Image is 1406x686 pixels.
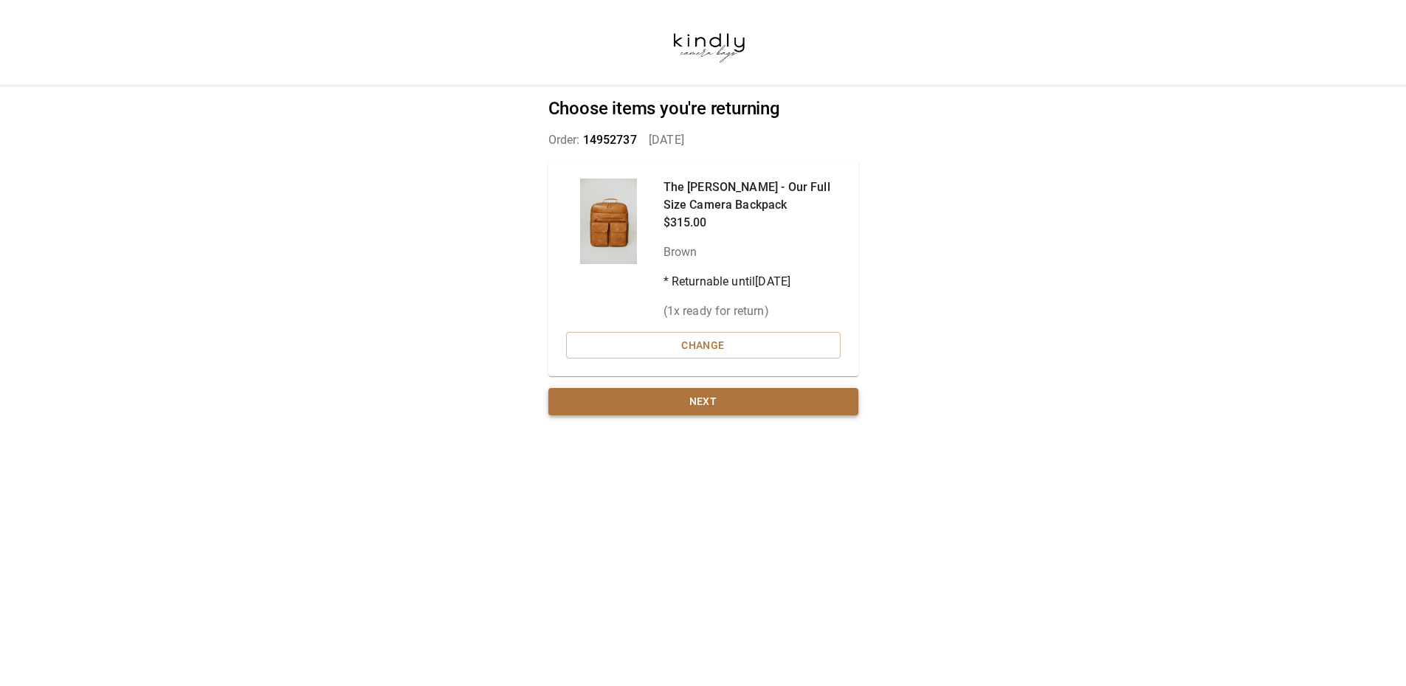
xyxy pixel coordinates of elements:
[566,332,841,359] button: Change
[664,179,841,214] p: The [PERSON_NAME] - Our Full Size Camera Backpack
[664,214,841,232] p: $315.00
[664,302,841,320] p: ( 1 x ready for return)
[664,243,841,261] p: Brown
[652,11,765,75] img: kindlycamerabags.myshopify.com-b37650f6-6cf4-42a0-a808-989f93ebecdf
[548,131,858,149] p: Order: [DATE]
[664,273,841,291] p: * Returnable until [DATE]
[548,388,858,415] button: Next
[548,98,858,119] h2: Choose items you're returning
[583,133,637,147] span: 14952737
